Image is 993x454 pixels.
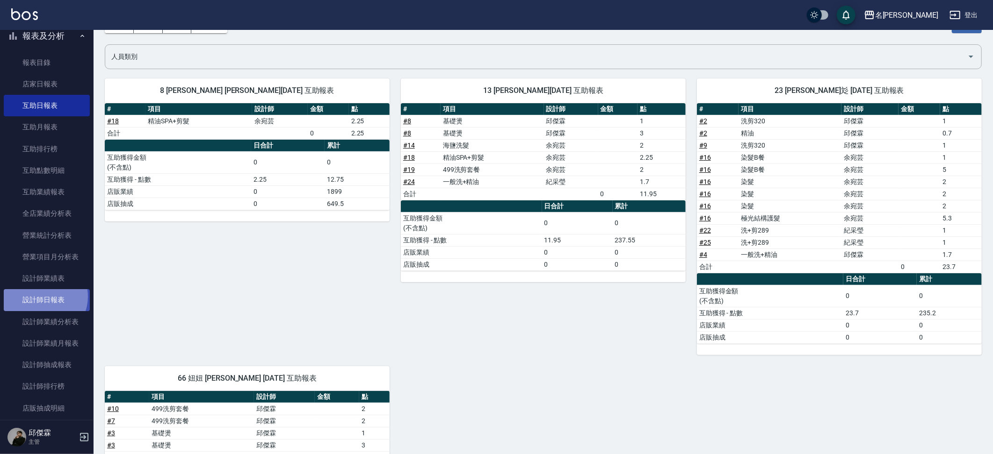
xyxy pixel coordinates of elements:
[149,403,254,415] td: 499洗剪套餐
[739,200,841,212] td: 染髮
[739,248,841,261] td: 一般洗+精油
[598,188,638,200] td: 0
[699,227,711,234] a: #22
[739,163,841,176] td: 染髮B餐
[899,261,940,273] td: 0
[105,103,390,140] table: a dense table
[251,140,325,152] th: 日合計
[107,429,115,437] a: #3
[116,86,378,95] span: 8 [PERSON_NAME] [PERSON_NAME][DATE] 互助報表
[542,258,613,270] td: 0
[638,127,685,139] td: 3
[739,103,841,115] th: 項目
[542,200,613,213] th: 日合計
[699,117,707,125] a: #2
[841,176,899,188] td: 余宛芸
[359,391,390,403] th: 點
[441,103,544,115] th: 項目
[699,154,711,161] a: #16
[116,374,378,383] span: 66 妞妞 [PERSON_NAME] [DATE] 互助報表
[843,307,917,319] td: 23.7
[403,129,411,137] a: #8
[613,234,686,246] td: 237.55
[699,190,711,198] a: #16
[940,188,982,200] td: 2
[105,391,149,403] th: #
[109,49,964,65] input: 人員名稱
[145,103,252,115] th: 項目
[4,203,90,224] a: 全店業績分析表
[105,151,251,173] td: 互助獲得金額 (不含點)
[841,151,899,163] td: 余宛芸
[4,24,90,48] button: 報表及分析
[917,285,982,307] td: 0
[349,115,390,127] td: 2.25
[325,198,390,210] td: 649.5
[401,103,686,200] table: a dense table
[739,224,841,236] td: 洗+剪289
[105,173,251,185] td: 互助獲得 - 點數
[325,140,390,152] th: 累計
[251,151,325,173] td: 0
[403,154,415,161] a: #18
[29,438,76,446] p: 主管
[699,142,707,149] a: #9
[105,140,390,210] table: a dense table
[401,246,542,258] td: 店販業績
[697,307,843,319] td: 互助獲得 - 點數
[105,198,251,210] td: 店販抽成
[697,261,739,273] td: 合計
[4,376,90,397] a: 設計師排行榜
[843,319,917,331] td: 0
[401,258,542,270] td: 店販抽成
[252,115,308,127] td: 余宛芸
[441,115,544,127] td: 基礎燙
[4,73,90,95] a: 店家日報表
[917,273,982,285] th: 累計
[149,415,254,427] td: 499洗剪套餐
[708,86,971,95] span: 23 [PERSON_NAME]彣 [DATE] 互助報表
[940,127,982,139] td: 0.7
[697,319,843,331] td: 店販業績
[4,397,90,419] a: 店販抽成明細
[325,151,390,173] td: 0
[544,103,598,115] th: 設計師
[613,200,686,213] th: 累計
[841,248,899,261] td: 邱傑霖
[739,236,841,248] td: 洗+剪289
[254,427,315,439] td: 邱傑霖
[940,115,982,127] td: 1
[841,224,899,236] td: 紀采瑩
[4,225,90,246] a: 營業統計分析表
[613,246,686,258] td: 0
[441,139,544,151] td: 海鹽洗髮
[359,439,390,451] td: 3
[542,246,613,258] td: 0
[699,251,707,258] a: #4
[940,236,982,248] td: 1
[149,439,254,451] td: 基礎燙
[739,151,841,163] td: 染髮B餐
[254,403,315,415] td: 邱傑霖
[349,127,390,139] td: 2.25
[403,117,411,125] a: #8
[917,307,982,319] td: 235.2
[403,166,415,173] a: #19
[251,185,325,198] td: 0
[252,103,308,115] th: 設計師
[843,331,917,343] td: 0
[739,188,841,200] td: 染髮
[401,200,686,271] table: a dense table
[4,333,90,354] a: 設計師業績月報表
[4,311,90,333] a: 設計師業績分析表
[254,439,315,451] td: 邱傑霖
[145,115,252,127] td: 精油SPA+剪髮
[4,246,90,268] a: 營業項目月分析表
[4,95,90,116] a: 互助日報表
[544,151,598,163] td: 余宛芸
[441,151,544,163] td: 精油SPA+剪髮
[105,127,145,139] td: 合計
[697,103,982,273] table: a dense table
[940,151,982,163] td: 1
[841,163,899,176] td: 余宛芸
